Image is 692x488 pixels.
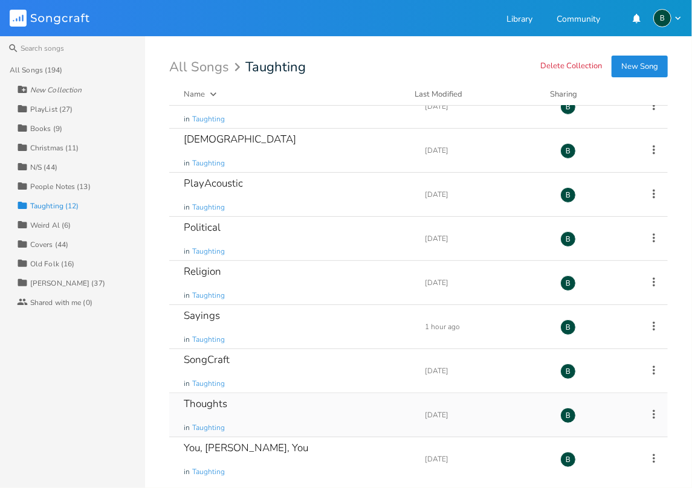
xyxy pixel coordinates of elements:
[192,246,225,257] span: Taughting
[425,411,546,419] div: [DATE]
[540,62,602,72] button: Delete Collection
[184,266,221,277] div: Religion
[30,299,92,306] div: Shared with me (0)
[425,191,546,198] div: [DATE]
[653,9,682,27] button: B
[192,379,225,389] span: Taughting
[425,323,546,330] div: 1 hour ago
[184,423,190,433] span: in
[184,310,220,321] div: Sayings
[425,103,546,110] div: [DATE]
[184,202,190,213] span: in
[560,275,576,291] div: BruCe
[192,202,225,213] span: Taughting
[506,15,532,25] a: Library
[425,367,546,374] div: [DATE]
[184,222,221,233] div: Political
[415,88,535,100] button: Last Modified
[184,89,205,100] div: Name
[184,88,400,100] button: Name
[415,89,462,100] div: Last Modified
[425,455,546,463] div: [DATE]
[560,231,576,247] div: BruCe
[612,56,668,77] button: New Song
[425,279,546,286] div: [DATE]
[184,178,243,188] div: PlayAcoustic
[184,443,308,453] div: You, [PERSON_NAME], You
[169,62,244,73] div: All Songs
[184,291,190,301] span: in
[192,335,225,345] span: Taughting
[560,143,576,159] div: BruCe
[184,158,190,169] span: in
[560,364,576,379] div: BruCe
[184,335,190,345] span: in
[425,147,546,154] div: [DATE]
[425,235,546,242] div: [DATE]
[245,60,306,74] span: Taughting
[184,114,190,124] span: in
[560,99,576,115] div: BruCe
[184,379,190,389] span: in
[560,319,576,335] div: BruCe
[557,15,600,25] a: Community
[30,106,73,113] div: PlayList (27)
[184,134,296,144] div: [DEMOGRAPHIC_DATA]
[30,86,82,94] div: New Collection
[30,144,79,152] div: Christmas (11)
[30,125,62,132] div: Books (9)
[30,202,79,210] div: Taughting (12)
[30,260,74,268] div: Old Folk (16)
[192,158,225,169] span: Taughting
[192,114,225,124] span: Taughting
[192,467,225,477] span: Taughting
[560,408,576,423] div: BruCe
[192,423,225,433] span: Taughting
[30,183,91,190] div: People Notes (13)
[560,187,576,203] div: BruCe
[30,241,68,248] div: Covers (44)
[550,88,622,100] div: Sharing
[192,291,225,301] span: Taughting
[10,66,63,74] div: All Songs (194)
[184,399,227,409] div: Thoughts
[560,452,576,467] div: BruCe
[184,355,230,365] div: SongCraft
[30,222,71,229] div: Weird Al (6)
[184,246,190,257] span: in
[184,467,190,477] span: in
[30,280,105,287] div: [PERSON_NAME] (37)
[653,9,671,27] div: BruCe
[30,164,57,171] div: N/S (44)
